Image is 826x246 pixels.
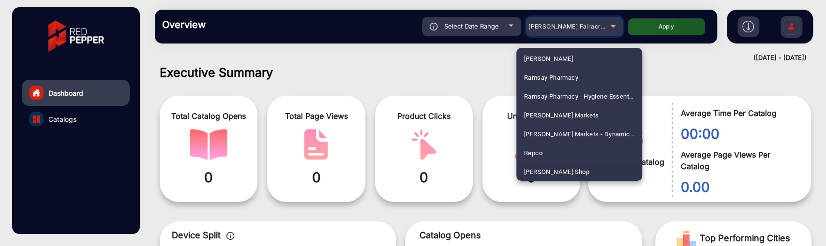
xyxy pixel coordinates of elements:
[524,49,573,68] span: [PERSON_NAME]
[524,87,634,106] span: Ramsay Pharmacy - Hygiene Essentials
[524,162,589,181] span: [PERSON_NAME] Shop
[524,144,542,162] span: Repco
[524,68,578,87] span: Ramsay Pharmacy
[524,125,634,144] span: [PERSON_NAME] Markets - Dynamic E-commerce Edition
[524,106,599,125] span: [PERSON_NAME] Markets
